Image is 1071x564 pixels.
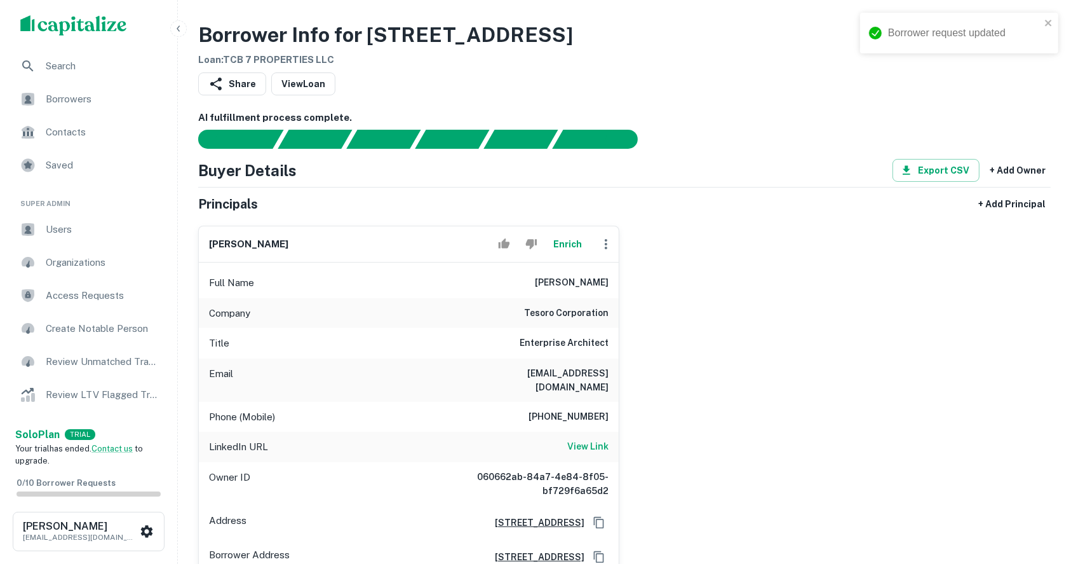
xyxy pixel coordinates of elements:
li: Super Admin [10,183,167,214]
div: TRIAL [65,429,95,440]
a: Borrowers [10,84,167,114]
p: Email [209,366,233,394]
button: Enrich [548,231,588,257]
span: Search [46,58,159,74]
button: Reject [520,231,542,257]
a: Contacts [10,117,167,148]
h6: Loan : TCB 7 PROPERTIES LLC [198,53,573,67]
a: Search [10,51,167,81]
button: Export CSV [892,159,980,182]
p: [EMAIL_ADDRESS][DOMAIN_NAME] [23,532,137,543]
span: 0 / 10 Borrower Requests [17,478,116,488]
h6: 060662ab-84a7-4e84-8f05-bf729f6a65d2 [456,470,609,498]
a: Access Requests [10,280,167,311]
h6: [EMAIL_ADDRESS][DOMAIN_NAME] [456,366,609,394]
a: Review LTV Flagged Transactions [10,380,167,410]
h6: [PERSON_NAME] [23,521,137,532]
span: Saved [46,158,159,173]
p: Phone (Mobile) [209,409,275,425]
h6: [PERSON_NAME] [535,275,609,291]
h3: Borrower Info for [STREET_ADDRESS] [198,20,573,50]
p: LinkedIn URL [209,439,268,455]
span: Organizations [46,255,159,270]
h6: AI fulfillment process complete. [198,111,1051,125]
a: [STREET_ADDRESS] [485,550,584,564]
button: Copy Address [589,513,609,532]
div: Principals found, AI now looking for contact information... [415,130,489,149]
button: + Add Owner [985,159,1051,182]
a: Lender Admin View [10,413,167,443]
a: Organizations [10,247,167,278]
span: Your trial has ended. to upgrade. [15,444,143,466]
h6: View Link [567,439,609,453]
button: close [1044,18,1053,30]
button: Accept [493,231,515,257]
h4: Buyer Details [198,159,297,182]
p: Full Name [209,275,254,291]
a: ViewLoan [271,72,335,95]
div: AI fulfillment process complete. [553,130,653,149]
div: Your request is received and processing... [278,130,352,149]
div: Sending borrower request to AI... [183,130,278,149]
a: SoloPlan [15,427,60,443]
a: [STREET_ADDRESS] [485,516,584,530]
span: Users [46,222,159,237]
div: Principals found, still searching for contact information. This may take time... [483,130,558,149]
img: capitalize-logo.png [20,15,127,36]
span: Borrowers [46,92,159,107]
p: Owner ID [209,470,250,498]
a: Users [10,214,167,245]
button: [PERSON_NAME][EMAIL_ADDRESS][DOMAIN_NAME] [13,512,165,551]
div: Documents found, AI parsing details... [346,130,421,149]
a: Create Notable Person [10,313,167,344]
span: Access Requests [46,288,159,303]
h6: Enterprise Architect [520,336,609,351]
strong: Solo Plan [15,429,60,441]
a: Saved [10,150,167,181]
p: Title [209,336,229,351]
a: View Link [567,439,609,455]
h6: [PHONE_NUMBER] [529,409,609,425]
h6: tesoro corporation [524,306,609,321]
button: Share [198,72,266,95]
span: Contacts [46,125,159,140]
button: + Add Principal [973,193,1051,216]
h5: Principals [198,195,258,214]
a: Review Unmatched Transactions [10,347,167,377]
h6: [PERSON_NAME] [209,237,288,252]
p: Company [209,306,250,321]
span: Review Unmatched Transactions [46,354,159,369]
span: Create Notable Person [46,321,159,336]
div: Borrower request updated [888,25,1041,41]
span: Review LTV Flagged Transactions [46,387,159,402]
p: Address [209,513,246,532]
iframe: Chat Widget [1007,462,1071,523]
a: Contact us [91,444,133,453]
